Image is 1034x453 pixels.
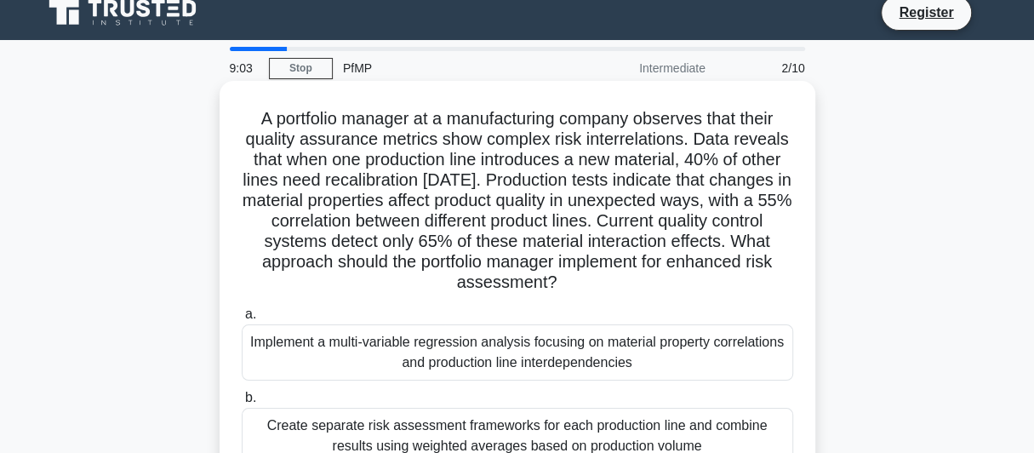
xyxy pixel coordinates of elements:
div: Intermediate [567,51,716,85]
span: a. [245,307,256,321]
div: 2/10 [716,51,815,85]
div: Implement a multi-variable regression analysis focusing on material property correlations and pro... [242,324,793,381]
div: PfMP [333,51,567,85]
span: b. [245,390,256,404]
a: Register [888,2,963,23]
div: 9:03 [220,51,269,85]
a: Stop [269,58,333,79]
h5: A portfolio manager at a manufacturing company observes that their quality assurance metrics show... [240,108,795,294]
